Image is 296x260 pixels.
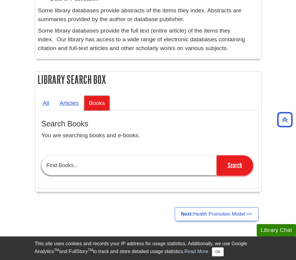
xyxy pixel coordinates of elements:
[55,96,83,110] a: Articles
[84,96,110,110] a: Books
[212,247,224,256] button: Close
[181,211,193,217] strong: Next:
[88,248,93,252] sup: TM
[41,119,255,128] h3: Search Books
[38,96,54,110] a: All
[38,27,258,52] p: Some library databases provide the full text (entire article) of the items they index. Our librar...
[54,248,59,252] sup: TM
[35,71,261,87] h2: Library Search Box
[35,240,262,256] div: This site uses cookies and records your IP address for usage statistics. Additionally, we use Goo...
[217,155,253,175] input: Search
[275,116,294,124] a: Back to Top
[184,249,208,254] a: Read More
[175,207,259,221] a: Next:Health Promotion Model >>
[41,156,217,175] input: Find Books...
[38,6,258,24] p: Some library databases provide abstracts of the items they index. Abstracts are summaries provide...
[257,224,296,236] button: Library Chat
[41,131,255,140] p: You are searching books and e-books.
